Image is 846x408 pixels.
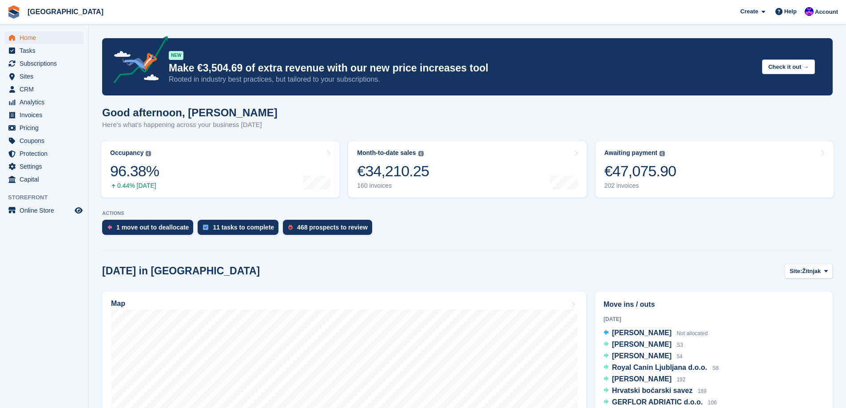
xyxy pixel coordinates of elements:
[604,351,683,362] a: [PERSON_NAME] 54
[677,342,683,348] span: S3
[418,151,424,156] img: icon-info-grey-7440780725fd019a000dd9b08b2336e03edf1995a4989e88bcd33f0948082b44.svg
[146,151,151,156] img: icon-info-grey-7440780725fd019a000dd9b08b2336e03edf1995a4989e88bcd33f0948082b44.svg
[4,122,84,134] a: menu
[708,400,717,406] span: 106
[805,7,814,16] img: Ivan Gačić
[20,44,73,57] span: Tasks
[116,224,189,231] div: 1 move out to deallocate
[677,330,708,337] span: Not allocated
[659,151,665,156] img: icon-info-grey-7440780725fd019a000dd9b08b2336e03edf1995a4989e88bcd33f0948082b44.svg
[4,70,84,83] a: menu
[288,225,293,230] img: prospect-51fa495bee0391a8d652442698ab0144808aea92771e9ea1ae160a38d050c398.svg
[612,352,671,360] span: [PERSON_NAME]
[20,70,73,83] span: Sites
[604,149,658,157] div: Awaiting payment
[612,329,671,337] span: [PERSON_NAME]
[604,315,824,323] div: [DATE]
[612,387,692,394] span: Hrvatski boćarski savez
[101,141,339,198] a: Occupancy 96.38% 0.44% [DATE]
[4,204,84,217] a: menu
[790,267,802,276] span: Site:
[357,149,416,157] div: Month-to-date sales
[4,57,84,70] a: menu
[111,300,125,308] h2: Map
[712,365,719,371] span: S8
[604,374,686,385] a: [PERSON_NAME] 192
[612,398,703,406] span: GERFLOR ADRIATIC d.o.o.
[784,7,797,16] span: Help
[169,75,755,84] p: Rooted in industry best practices, but tailored to your subscriptions.
[4,96,84,108] a: menu
[20,57,73,70] span: Subscriptions
[73,205,84,216] a: Preview store
[762,59,815,74] button: Check it out →
[20,160,73,173] span: Settings
[102,120,278,130] p: Here's what's happening across your business [DATE]
[102,220,198,239] a: 1 move out to deallocate
[110,182,159,190] div: 0.44% [DATE]
[7,5,20,19] img: stora-icon-8386f47178a22dfd0bd8f6a31ec36ba5ce8667c1dd55bd0f319d3a0aa187defe.svg
[677,376,686,383] span: 192
[24,4,107,19] a: [GEOGRAPHIC_DATA]
[4,173,84,186] a: menu
[106,36,168,87] img: price-adjustments-announcement-icon-8257ccfd72463d97f412b2fc003d46551f7dbcb40ab6d574587a9cd5c0d94...
[102,107,278,119] h1: Good afternoon, [PERSON_NAME]
[20,109,73,121] span: Invoices
[20,135,73,147] span: Coupons
[698,388,707,394] span: 189
[4,83,84,95] a: menu
[198,220,283,239] a: 11 tasks to complete
[20,204,73,217] span: Online Store
[604,362,719,374] a: Royal Canin Ljubljana d.o.o. S8
[20,147,73,160] span: Protection
[596,141,834,198] a: Awaiting payment €47,075.90 202 invoices
[8,193,88,202] span: Storefront
[612,364,707,371] span: Royal Canin Ljubljana d.o.o.
[348,141,586,198] a: Month-to-date sales €34,210.25 160 invoices
[110,149,143,157] div: Occupancy
[4,147,84,160] a: menu
[785,264,833,278] button: Site: Žitnjak
[4,135,84,147] a: menu
[102,265,260,277] h2: [DATE] in [GEOGRAPHIC_DATA]
[604,385,707,397] a: Hrvatski boćarski savez 189
[612,375,671,383] span: [PERSON_NAME]
[203,225,208,230] img: task-75834270c22a3079a89374b754ae025e5fb1db73e45f91037f5363f120a921f8.svg
[357,182,429,190] div: 160 invoices
[20,173,73,186] span: Capital
[4,160,84,173] a: menu
[297,224,368,231] div: 468 prospects to review
[604,162,676,180] div: €47,075.90
[20,32,73,44] span: Home
[357,162,429,180] div: €34,210.25
[169,62,755,75] p: Make €3,504.69 of extra revenue with our new price increases tool
[604,328,708,339] a: [PERSON_NAME] Not allocated
[4,44,84,57] a: menu
[604,299,824,310] h2: Move ins / outs
[213,224,274,231] div: 11 tasks to complete
[604,182,676,190] div: 202 invoices
[107,225,112,230] img: move_outs_to_deallocate_icon-f764333ba52eb49d3ac5e1228854f67142a1ed5810a6f6cc68b1a99e826820c5.svg
[20,96,73,108] span: Analytics
[4,109,84,121] a: menu
[283,220,377,239] a: 468 prospects to review
[4,32,84,44] a: menu
[110,162,159,180] div: 96.38%
[677,353,683,360] span: 54
[815,8,838,16] span: Account
[612,341,671,348] span: [PERSON_NAME]
[740,7,758,16] span: Create
[169,51,183,60] div: NEW
[102,210,833,216] p: ACTIONS
[20,122,73,134] span: Pricing
[802,267,821,276] span: Žitnjak
[604,339,683,351] a: [PERSON_NAME] S3
[20,83,73,95] span: CRM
